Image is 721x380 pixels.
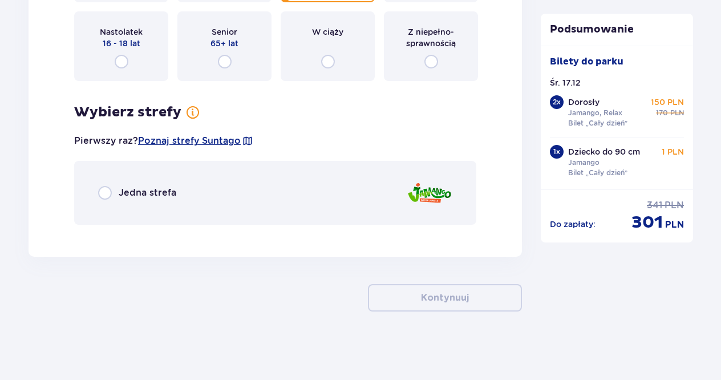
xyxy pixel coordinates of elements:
[119,187,176,199] span: Jedna strefa
[550,77,581,88] p: Śr. 17.12
[662,146,684,157] p: 1 PLN
[568,118,628,128] p: Bilet „Cały dzień”
[312,26,343,38] span: W ciąży
[665,219,684,231] span: PLN
[541,23,694,37] p: Podsumowanie
[100,26,143,38] span: Nastolatek
[550,219,596,230] p: Do zapłaty :
[212,26,237,38] span: Senior
[568,96,600,108] p: Dorosły
[656,108,668,118] span: 170
[647,199,662,212] span: 341
[394,26,468,49] span: Z niepełno­sprawnością
[210,38,238,49] span: 65+ lat
[568,157,600,168] p: Jamango
[368,284,522,312] button: Kontynuuj
[74,135,253,147] p: Pierwszy raz?
[550,55,623,68] p: Bilety do parku
[568,146,640,157] p: Dziecko do 90 cm
[550,95,564,109] div: 2 x
[138,135,241,147] a: Poznaj strefy Suntago
[568,108,622,118] p: Jamango, Relax
[665,199,684,212] span: PLN
[670,108,684,118] span: PLN
[421,292,469,304] p: Kontynuuj
[103,38,140,49] span: 16 - 18 lat
[651,96,684,108] p: 150 PLN
[74,104,181,121] h3: Wybierz strefy
[631,212,663,233] span: 301
[407,177,452,209] img: Jamango
[568,168,628,178] p: Bilet „Cały dzień”
[550,145,564,159] div: 1 x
